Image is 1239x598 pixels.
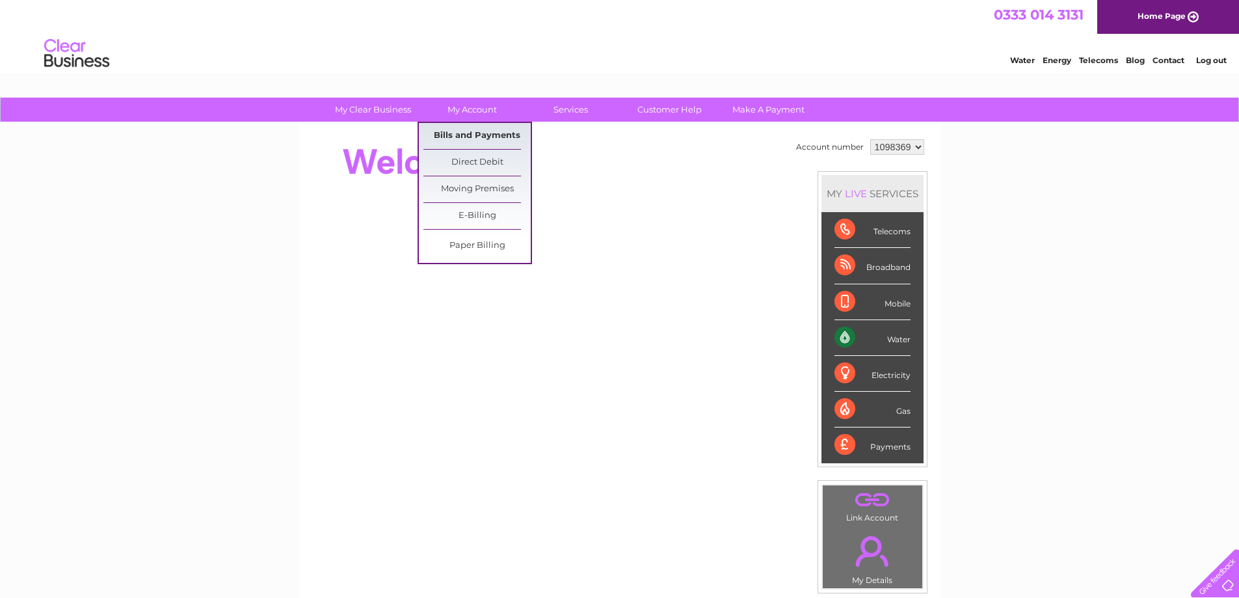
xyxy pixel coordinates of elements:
[834,356,911,392] div: Electricity
[994,7,1084,23] a: 0333 014 3131
[1010,55,1035,65] a: Water
[834,212,911,248] div: Telecoms
[826,489,919,511] a: .
[1196,55,1227,65] a: Log out
[44,34,110,74] img: logo.png
[423,123,531,149] a: Bills and Payments
[793,136,867,158] td: Account number
[423,150,531,176] a: Direct Debit
[834,392,911,428] div: Gas
[313,7,927,63] div: Clear Business is a trading name of Verastar Limited (registered in [GEOGRAPHIC_DATA] No. 3667643...
[1126,55,1145,65] a: Blog
[517,98,624,122] a: Services
[834,320,911,356] div: Water
[834,248,911,284] div: Broadband
[418,98,526,122] a: My Account
[834,284,911,320] div: Mobile
[1079,55,1118,65] a: Telecoms
[1152,55,1184,65] a: Contact
[423,176,531,202] a: Moving Premises
[834,428,911,463] div: Payments
[1043,55,1071,65] a: Energy
[715,98,822,122] a: Make A Payment
[423,233,531,259] a: Paper Billing
[826,528,919,574] a: .
[842,187,870,200] div: LIVE
[821,175,924,212] div: MY SERVICES
[822,485,923,526] td: Link Account
[616,98,723,122] a: Customer Help
[822,525,923,589] td: My Details
[319,98,427,122] a: My Clear Business
[423,203,531,229] a: E-Billing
